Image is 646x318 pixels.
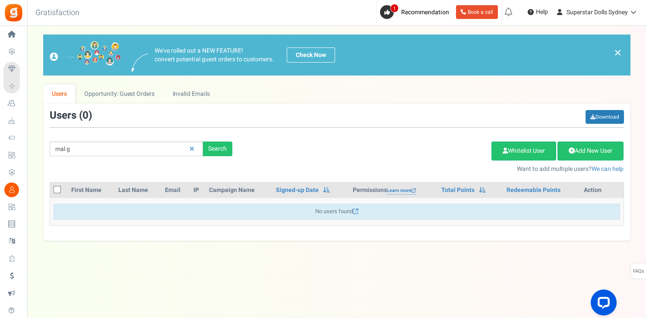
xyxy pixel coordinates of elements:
[456,5,498,19] a: Book a call
[287,47,335,63] a: Check Now
[132,54,148,72] img: images
[115,183,161,198] th: Last Name
[586,110,624,124] a: Download
[50,142,203,156] input: Search by email or name
[76,84,163,104] a: Opportunity: Guest Orders
[26,4,89,22] h3: Gratisfaction
[507,186,560,195] a: Redeemable Points
[401,8,449,17] span: Recommendation
[592,164,624,173] a: We can help
[50,110,92,121] h3: Users ( )
[161,183,190,198] th: Email
[390,4,399,13] span: 1
[567,8,628,17] span: Superstar Dolls Sydney
[203,142,232,156] div: Search
[206,183,272,198] th: Campaign Name
[380,5,453,19] a: 1 Recommendation
[524,5,551,19] a: Help
[4,3,23,22] img: Gratisfaction
[185,142,199,157] a: Reset
[387,187,416,195] a: Learn more
[580,183,624,198] th: Action
[633,263,644,280] span: FAQs
[491,142,556,161] a: Whitelist User
[276,186,319,195] a: Signed-up Date
[82,108,89,123] span: 0
[557,142,624,161] a: Add New User
[441,186,475,195] a: Total Points
[43,84,76,104] a: Users
[54,204,620,220] div: No users found
[68,183,115,198] th: First Name
[155,47,274,64] p: We've rolled out a NEW FEATURE! convert potential guest orders to customers.
[614,47,622,58] a: ×
[349,183,438,198] th: Permissions
[164,84,218,104] a: Invalid Emails
[50,41,121,69] img: images
[534,8,548,16] span: Help
[190,183,206,198] th: IP
[245,165,624,173] p: Want to add multiple users?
